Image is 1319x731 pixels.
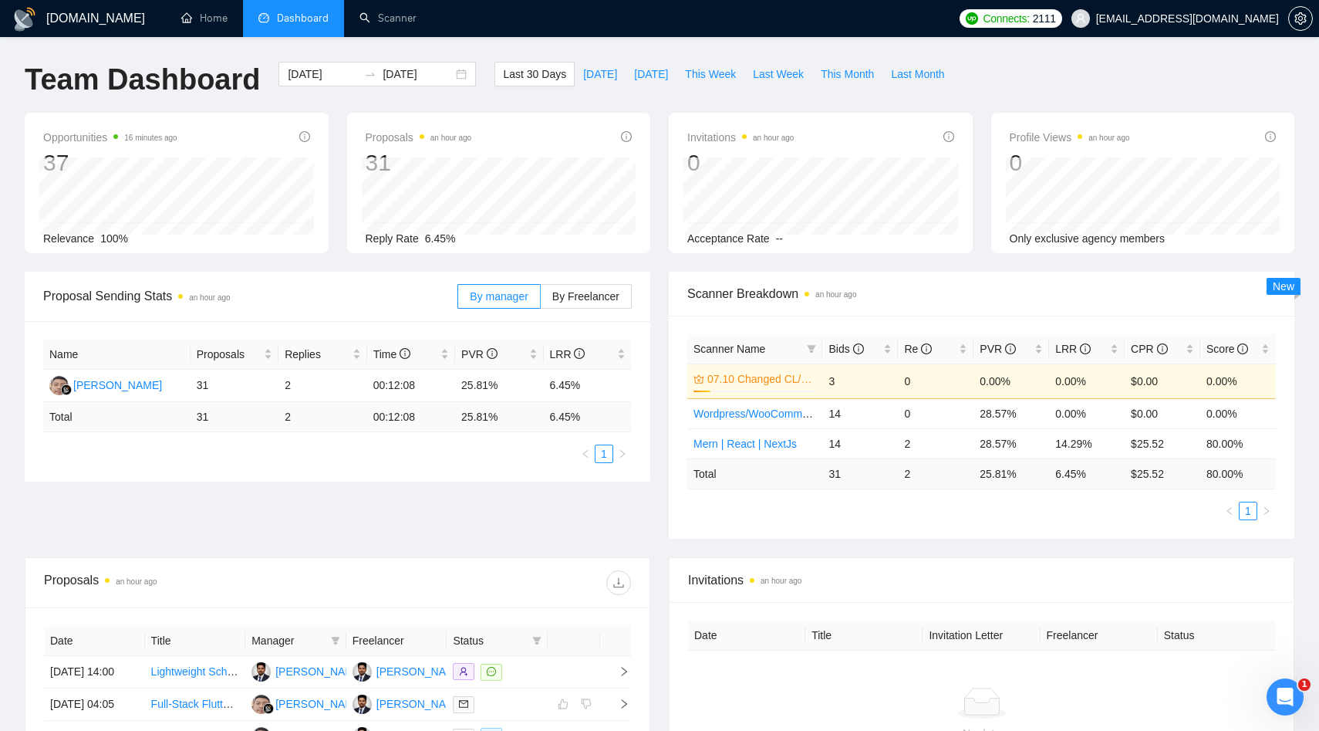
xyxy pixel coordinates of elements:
td: 0 [898,364,973,398]
span: info-circle [1005,344,1016,354]
div: [PERSON_NAME] [275,695,364,712]
span: Acceptance Rate [687,232,770,245]
span: mail [459,699,468,709]
span: info-circle [1157,344,1168,354]
div: 0 [1010,148,1130,178]
td: 0 [898,398,973,428]
span: This Week [685,66,736,83]
span: right [618,449,627,459]
time: an hour ago [753,134,794,142]
a: KT[PERSON_NAME] [353,665,465,677]
time: an hour ago [1088,134,1129,142]
td: 2 [278,370,366,402]
span: swap-right [364,68,376,80]
span: 2111 [1033,10,1056,27]
span: Opportunities [43,128,177,147]
span: By Freelancer [552,290,619,303]
th: Freelancer [346,626,447,656]
td: Lightweight Scheduler Development with React and Supabase [145,656,246,689]
span: setting [1289,12,1312,25]
div: [PERSON_NAME] [376,663,465,680]
h1: Team Dashboard [25,62,260,98]
a: KT[PERSON_NAME] [353,697,465,709]
input: End date [383,66,453,83]
a: setting [1288,12,1313,25]
th: Invitation Letter [923,621,1040,651]
span: New [1273,280,1294,293]
time: an hour ago [815,290,856,299]
span: info-circle [1080,344,1091,354]
a: KT[PERSON_NAME] [251,665,364,677]
a: Lightweight Scheduler Development with React and Supabase [151,665,450,678]
button: This Month [812,62,882,86]
a: Mern | React | NextJs [693,438,797,450]
th: Name [43,340,191,370]
span: Last Month [891,66,944,83]
img: NS [49,376,69,395]
span: Time [373,348,410,360]
button: left [576,445,595,463]
span: user [1075,13,1086,24]
img: gigradar-bm.png [61,384,72,395]
span: crown [693,374,704,384]
span: info-circle [574,348,585,359]
button: right [1257,502,1276,520]
span: info-circle [487,348,498,359]
a: NS[PERSON_NAME] [251,697,364,709]
span: Connects: [983,10,1029,27]
td: Total [687,459,822,489]
span: -- [776,232,783,245]
td: 14 [822,398,898,428]
div: 37 [43,148,177,178]
span: filter [328,629,343,652]
th: Replies [278,340,366,370]
time: an hour ago [761,577,801,585]
span: user-add [459,667,468,676]
th: Proposals [191,340,278,370]
a: homeHome [181,12,228,25]
img: KT [251,662,271,682]
td: 6.45 % [1049,459,1125,489]
td: 25.81 % [973,459,1049,489]
button: download [606,570,631,595]
td: Total [43,402,191,432]
td: $25.52 [1125,428,1200,459]
time: an hour ago [189,293,230,302]
li: 1 [1239,502,1257,520]
button: Last Month [882,62,953,86]
th: Status [1158,621,1275,651]
button: left [1220,502,1239,520]
button: Last 30 Days [494,62,575,86]
span: right [606,699,629,709]
span: 6.45% [425,232,456,245]
div: [PERSON_NAME] [275,663,364,680]
li: Next Page [613,445,632,463]
div: [PERSON_NAME] [376,695,465,712]
td: $0.00 [1125,364,1200,398]
td: 2 [278,402,366,432]
td: 25.81 % [455,402,543,432]
span: dashboard [258,12,269,23]
td: 80.00% [1200,428,1276,459]
time: an hour ago [116,577,157,586]
span: Only exclusive agency members [1010,232,1166,245]
th: Title [145,626,246,656]
td: 2 [898,459,973,489]
th: Manager [245,626,346,656]
td: Full-Stack Flutter + React.js Developer Needed for Beauty App Final Fixes & Maintenance [145,689,246,721]
a: searchScanner [359,12,417,25]
div: 31 [366,148,472,178]
td: $0.00 [1125,398,1200,428]
span: filter [532,636,541,645]
button: This Week [676,62,744,86]
div: Proposals [44,570,338,595]
span: This Month [821,66,874,83]
a: Wordpress/WooCommerce [693,408,823,420]
span: Manager [251,632,325,649]
span: Proposals [197,346,261,363]
span: Dashboard [277,12,329,25]
li: Previous Page [576,445,595,463]
td: 31 [822,459,898,489]
div: 0 [687,148,794,178]
span: info-circle [400,348,410,359]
